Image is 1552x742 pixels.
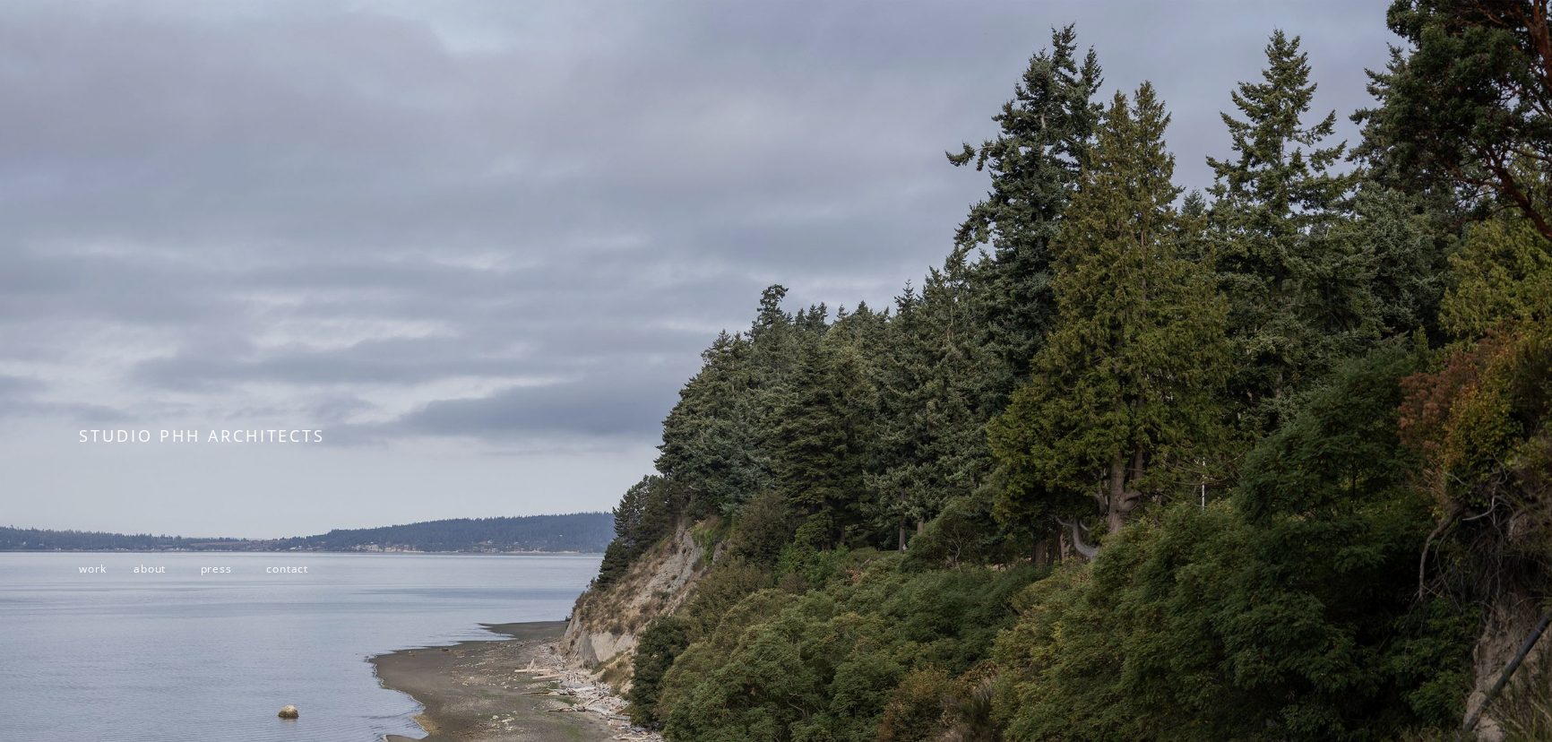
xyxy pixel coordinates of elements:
a: press [201,561,232,575]
span: STUDIO PHH ARCHITECTS [79,425,325,446]
a: contact [266,561,308,575]
a: about [134,561,166,575]
a: work [79,561,106,575]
